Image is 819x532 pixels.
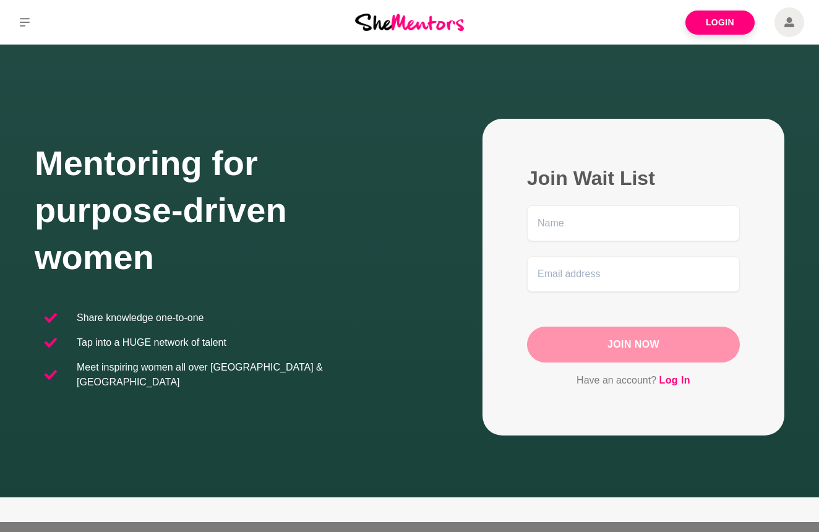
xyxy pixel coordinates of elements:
[527,205,740,241] input: Name
[77,335,226,350] p: Tap into a HUGE network of talent
[77,360,400,390] p: Meet inspiring women all over [GEOGRAPHIC_DATA] & [GEOGRAPHIC_DATA]
[355,14,464,30] img: She Mentors Logo
[685,11,755,35] a: Login
[77,311,204,325] p: Share knowledge one-to-one
[527,256,740,292] input: Email address
[527,372,740,388] p: Have an account?
[527,166,740,191] h2: Join Wait List
[35,140,409,281] h1: Mentoring for purpose-driven women
[659,372,690,388] a: Log In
